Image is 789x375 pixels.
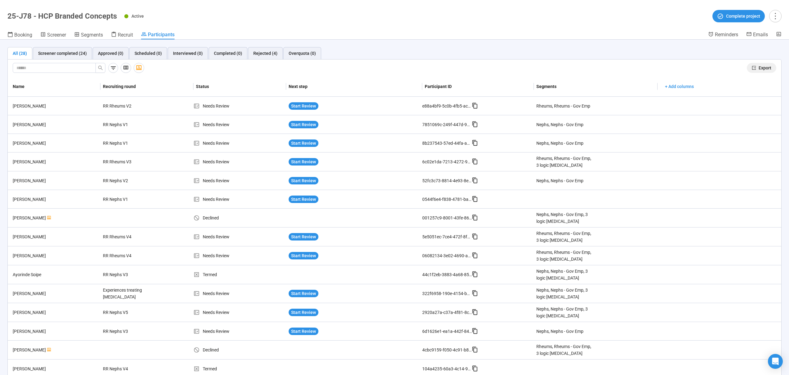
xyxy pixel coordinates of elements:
button: exportExport [747,63,776,73]
div: 8b237543-57ed-44fa-a9e9-4adf7e245643 [422,140,472,147]
div: Needs Review [193,177,286,184]
div: Nephs, Nephs - Gov Emp [536,328,583,335]
span: Start Review [291,140,316,147]
th: Status [193,77,286,97]
div: Nephs, Nephs - Gov Emp, 3 logic [MEDICAL_DATA] [536,268,593,281]
div: Rheums, Rheums - Gov Emp, 3 logic [MEDICAL_DATA] [536,230,593,244]
th: Recruiting round [100,77,193,97]
div: [PERSON_NAME] [10,103,100,109]
button: Start Review [289,102,318,110]
span: search [98,65,103,70]
a: Booking [7,31,32,39]
div: 104a4235-60a3-4c14-908e-c5035d88a865 [422,365,472,372]
div: e88a4bf9-5c0b-4fb5-acf4-bffefd19c5ed [422,103,472,109]
span: Start Review [291,196,316,203]
button: Start Review [289,252,318,259]
div: Experiences treating [MEDICAL_DATA] [100,284,147,303]
button: Start Review [289,139,318,147]
div: [PERSON_NAME] [10,233,100,240]
div: Rejected (4) [253,50,277,57]
span: Active [131,14,144,19]
div: Declined [193,214,286,221]
button: + Add columns [660,82,699,91]
button: Start Review [289,196,318,203]
span: Start Review [291,252,316,259]
div: RR Nephs V1 [100,119,147,130]
div: Needs Review [193,158,286,165]
span: export [752,66,756,70]
div: Nephs, Nephs - Gov Emp [536,177,583,184]
th: Next step [286,77,422,97]
div: [PERSON_NAME] [10,346,100,353]
div: Needs Review [193,328,286,335]
div: Approved (0) [98,50,123,57]
div: 6d1626e1-ea1a-442f-84a9-ad8404feb36f [422,328,472,335]
div: [PERSON_NAME] [10,140,100,147]
span: Start Review [291,309,316,316]
div: Ayorinde Soipe [10,271,100,278]
div: [PERSON_NAME] [10,196,100,203]
div: Scheduled (0) [135,50,162,57]
div: RR Nephs V3 [100,325,147,337]
span: Start Review [291,328,316,335]
div: 6c02e1da-7213-4272-9817-16266c373fb1 [422,158,472,165]
div: RR Nephs V1 [100,137,147,149]
div: [PERSON_NAME] [10,121,100,128]
div: [PERSON_NAME] [10,158,100,165]
a: Screener [40,31,66,39]
span: Reminders [715,32,738,37]
span: Emails [753,32,768,37]
a: Participants [141,31,175,39]
div: 7851069c-249f-447d-99f5-6ce4d30c2de1 [422,121,472,128]
button: Start Review [289,121,318,128]
div: [PERSON_NAME] [10,309,100,316]
div: 0544f6e4-f838-4781-ba66-ecb3ae8196c8 [422,196,472,203]
div: RR Nephs V1 [100,193,147,205]
th: Participant ID [422,77,534,97]
div: All (28) [13,50,27,57]
div: RR Rheums V4 [100,250,147,262]
button: Start Review [289,328,318,335]
div: Nephs, Nephs - Gov Emp, 3 logic [MEDICAL_DATA] [536,287,593,300]
span: Start Review [291,177,316,184]
div: Termed [193,271,286,278]
button: Start Review [289,309,318,316]
span: Start Review [291,233,316,240]
div: Nephs, Nephs - Gov Emp [536,121,583,128]
span: Export [759,64,771,71]
span: Complete project [726,13,760,20]
div: [PERSON_NAME] [10,177,100,184]
span: Start Review [291,103,316,109]
div: RR Nephs V5 [100,307,147,318]
div: RR Rheums V4 [100,231,147,243]
div: Declined [193,346,286,353]
div: 322f6958-190e-4154-b04e-6c17ca75632d [422,290,472,297]
div: Needs Review [193,290,286,297]
div: Rheums, Rheums - Gov Emp [536,103,590,109]
button: search [95,63,105,73]
span: Booking [14,32,32,38]
div: RR Nephs V3 [100,269,147,280]
div: Needs Review [193,140,286,147]
div: Needs Review [193,121,286,128]
div: 52fc3c73-8814-4e93-8e5b-e8035611d12d [422,177,472,184]
div: Needs Review [193,103,286,109]
div: Needs Review [193,233,286,240]
a: Recruit [111,31,133,39]
div: Overquota (0) [289,50,316,57]
span: Segments [81,32,103,38]
div: Nephs, Nephs - Gov Emp, 3 logic [MEDICAL_DATA] [536,211,593,225]
div: RR Rheums V2 [100,100,147,112]
div: [PERSON_NAME] [10,214,100,221]
button: Start Review [289,158,318,165]
a: Reminders [708,31,738,39]
span: Participants [148,32,175,37]
div: Interviewed (0) [173,50,203,57]
div: [PERSON_NAME] [10,252,100,259]
div: 4cbc9159-f050-4c91-b8ec-8e38d80f9705 [422,346,472,353]
div: Needs Review [193,196,286,203]
div: RR Rheums V3 [100,156,147,168]
div: Nephs, Nephs - Gov Emp, 3 logic [MEDICAL_DATA] [536,306,593,319]
div: [PERSON_NAME] [10,290,100,297]
div: Rheums, Rheums - Gov Emp, 3 logic [MEDICAL_DATA] [536,155,593,169]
